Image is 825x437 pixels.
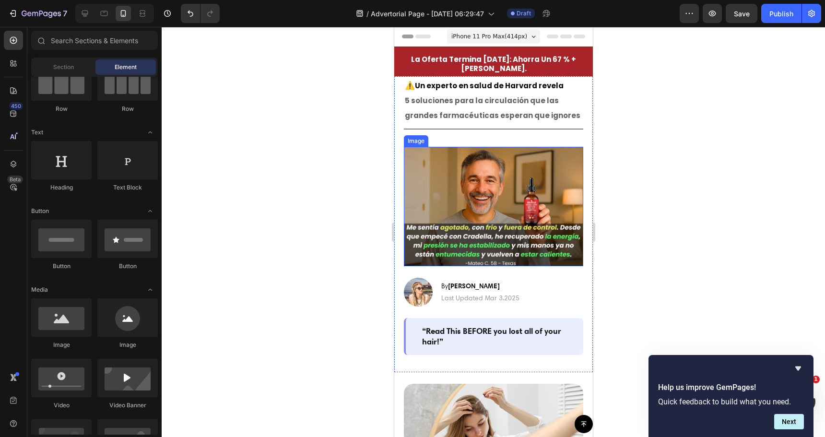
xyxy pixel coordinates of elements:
span: Toggle open [142,282,158,297]
iframe: Design area [394,27,593,437]
div: Beta [7,176,23,183]
div: Help us improve GemPages! [658,363,804,429]
div: Row [31,105,92,113]
div: Row [97,105,158,113]
span: Button [31,207,49,215]
div: Video Banner [97,401,158,410]
div: Button [31,262,92,271]
div: 450 [9,102,23,110]
button: Publish [761,4,801,23]
div: Button [97,262,158,271]
div: Image [97,341,158,349]
span: Save [734,10,750,18]
span: / [366,9,369,19]
div: Video [31,401,92,410]
input: Search Sections & Elements [31,31,158,50]
button: 7 [4,4,71,23]
span: Advertorial Page - [DATE] 06:29:47 [371,9,484,19]
p: 7 [63,8,67,19]
button: Hide survey [792,363,804,374]
span: Toggle open [142,203,158,219]
h2: Help us improve GemPages! [658,382,804,393]
div: Heading [31,183,92,192]
span: Text [31,128,43,137]
p: Quick feedback to build what you need. [658,397,804,406]
button: Save [726,4,757,23]
span: Element [115,63,137,71]
span: Section [53,63,74,71]
span: Draft [517,9,531,18]
div: Undo/Redo [181,4,220,23]
div: Publish [769,9,793,19]
div: Text Block [97,183,158,192]
div: Image [31,341,92,349]
span: Media [31,285,48,294]
span: 1 [812,376,820,383]
span: Toggle open [142,125,158,140]
button: Next question [774,414,804,429]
